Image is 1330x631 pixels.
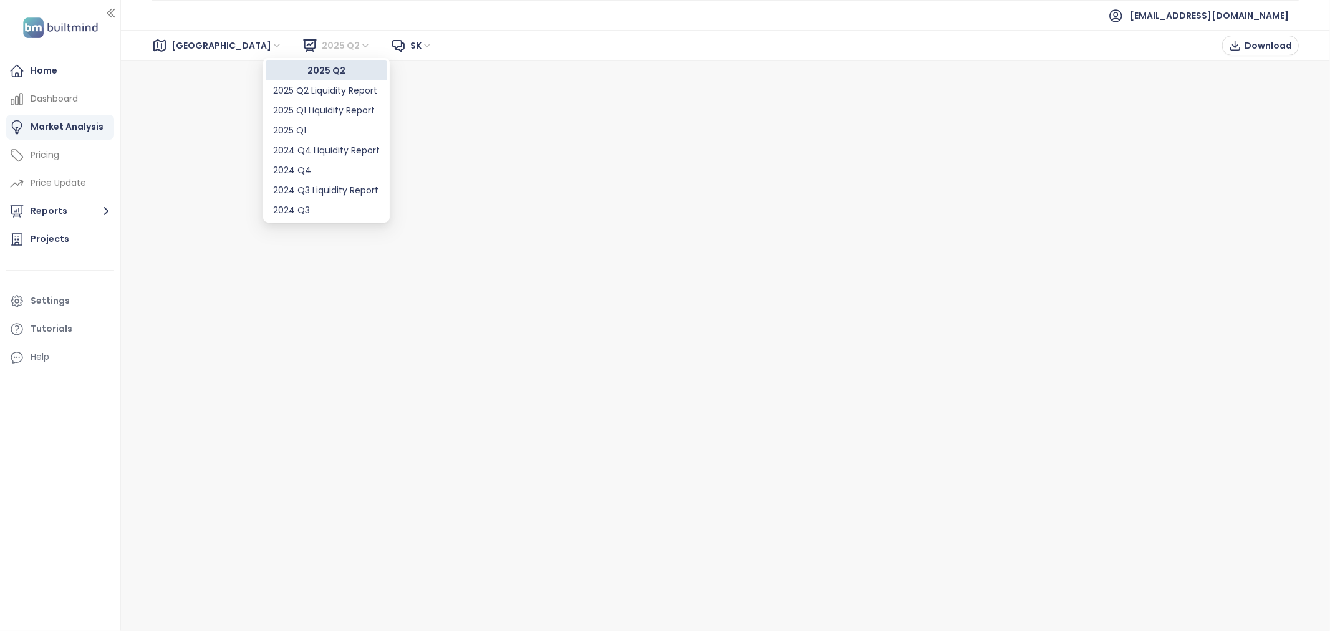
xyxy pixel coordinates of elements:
div: Projects [31,231,69,247]
a: Projects [6,227,114,252]
div: Tutorials [31,321,72,337]
div: Pricing [31,147,59,163]
div: 2025 Q1 [273,123,380,137]
div: Settings [31,293,70,309]
div: Home [31,63,57,79]
span: sk [410,36,433,55]
div: 2024 Q4 Liquidity Report [266,140,387,160]
div: Help [31,349,49,365]
img: logo [19,15,102,41]
div: 2025 Q1 Liquidity Report [266,100,387,120]
div: 2025 Q2 [273,64,380,77]
a: Price Update [6,171,114,196]
div: 2024 Q4 [266,160,387,180]
div: 2025 Q1 [266,120,387,140]
a: Market Analysis [6,115,114,140]
div: 2024 Q4 Liquidity Report [273,143,380,157]
div: 2024 Q3 Liquidity Report [273,183,380,197]
button: Download [1222,36,1299,55]
div: 2025 Q1 Liquidity Report [273,104,380,117]
span: 2025 Q2 [322,36,371,55]
div: Help [6,345,114,370]
a: Home [6,59,114,84]
a: Tutorials [6,317,114,342]
div: 2024 Q3 [266,200,387,220]
span: Bratislava [171,36,282,55]
div: 2024 Q3 Liquidity Report [266,180,387,200]
span: Download [1245,39,1292,52]
div: Dashboard [31,91,78,107]
div: Price Update [31,175,86,191]
a: Dashboard [6,87,114,112]
div: 2025 Q2 Liquidity Report [266,80,387,100]
button: Reports [6,199,114,224]
span: [EMAIL_ADDRESS][DOMAIN_NAME] [1130,1,1289,31]
a: Pricing [6,143,114,168]
div: Market Analysis [31,119,104,135]
a: Settings [6,289,114,314]
div: 2024 Q3 [273,203,380,217]
div: 2024 Q4 [273,163,380,177]
div: 2025 Q2 Liquidity Report [273,84,380,97]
